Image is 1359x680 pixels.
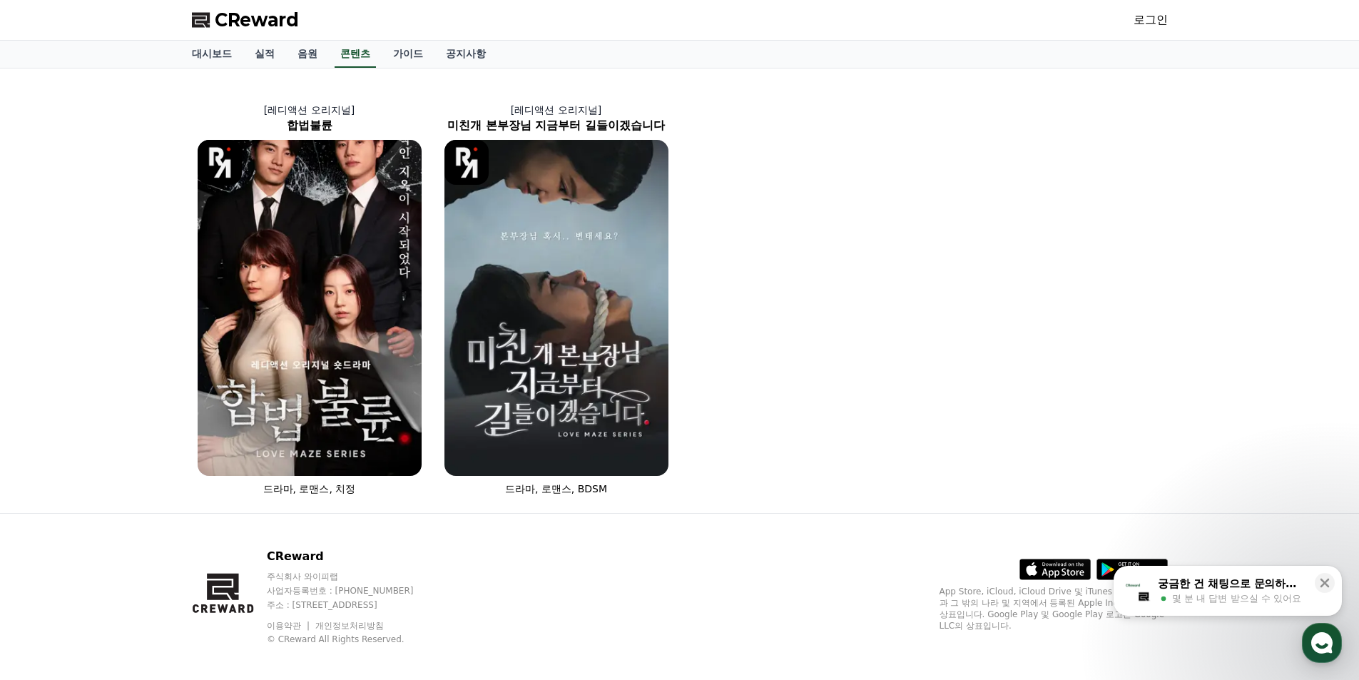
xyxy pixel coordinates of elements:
p: App Store, iCloud, iCloud Drive 및 iTunes Store는 미국과 그 밖의 나라 및 지역에서 등록된 Apple Inc.의 서비스 상표입니다. Goo... [940,586,1168,631]
a: 홈 [4,452,94,488]
img: [object Object] Logo [198,140,243,185]
span: 드라마, 로맨스, BDSM [505,483,607,494]
span: 홈 [45,474,54,485]
p: 주식회사 와이피랩 [267,571,441,582]
img: [object Object] Logo [444,140,489,185]
a: 공지사항 [434,41,497,68]
a: [레디액션 오리지널] 미친개 본부장님 지금부터 길들이겠습니다 미친개 본부장님 지금부터 길들이겠습니다 [object Object] Logo 드라마, 로맨스, BDSM [433,91,680,507]
a: 설정 [184,452,274,488]
a: 로그인 [1134,11,1168,29]
p: [레디액션 오리지널] [433,103,680,117]
span: 드라마, 로맨스, 치정 [263,483,356,494]
h2: 합법불륜 [186,117,433,134]
a: [레디액션 오리지널] 합법불륜 합법불륜 [object Object] Logo 드라마, 로맨스, 치정 [186,91,433,507]
p: 주소 : [STREET_ADDRESS] [267,599,441,611]
span: 대화 [131,475,148,486]
a: 대시보드 [180,41,243,68]
a: CReward [192,9,299,31]
span: CReward [215,9,299,31]
p: CReward [267,548,441,565]
a: 실적 [243,41,286,68]
a: 개인정보처리방침 [315,621,384,631]
span: 설정 [220,474,238,485]
p: © CReward All Rights Reserved. [267,634,441,645]
p: [레디액션 오리지널] [186,103,433,117]
a: 음원 [286,41,329,68]
h2: 미친개 본부장님 지금부터 길들이겠습니다 [433,117,680,134]
p: 사업자등록번호 : [PHONE_NUMBER] [267,585,441,597]
a: 가이드 [382,41,434,68]
img: 합법불륜 [198,140,422,476]
a: 콘텐츠 [335,41,376,68]
a: 대화 [94,452,184,488]
img: 미친개 본부장님 지금부터 길들이겠습니다 [444,140,668,476]
a: 이용약관 [267,621,312,631]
